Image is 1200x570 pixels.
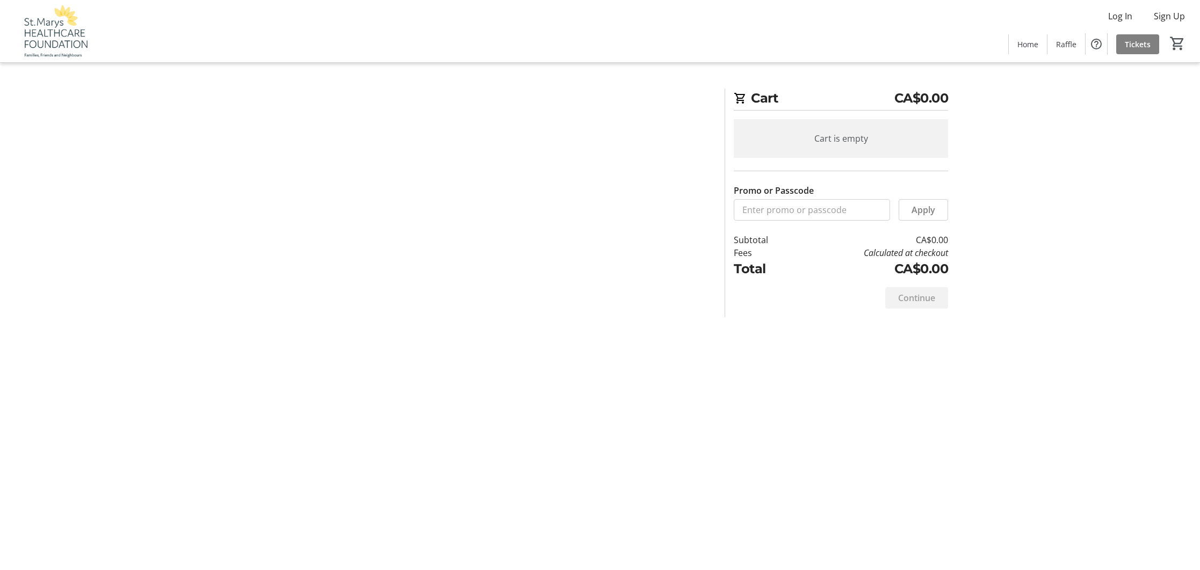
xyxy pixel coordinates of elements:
[1047,34,1085,54] a: Raffle
[796,259,948,279] td: CA$0.00
[6,4,102,58] img: St. Marys Healthcare Foundation's Logo
[796,233,948,246] td: CA$0.00
[1086,33,1107,55] button: Help
[912,203,935,216] span: Apply
[1116,34,1159,54] a: Tickets
[734,233,796,246] td: Subtotal
[1145,8,1194,25] button: Sign Up
[894,89,949,108] span: CA$0.00
[734,246,796,259] td: Fees
[1056,39,1076,50] span: Raffle
[1009,34,1047,54] a: Home
[734,184,814,197] label: Promo or Passcode
[734,199,890,221] input: Enter promo or passcode
[734,119,948,158] div: Cart is empty
[1100,8,1141,25] button: Log In
[734,259,796,279] td: Total
[1168,34,1187,53] button: Cart
[899,199,948,221] button: Apply
[1154,10,1185,23] span: Sign Up
[1017,39,1038,50] span: Home
[1125,39,1151,50] span: Tickets
[796,246,948,259] td: Calculated at checkout
[734,89,948,111] h2: Cart
[1108,10,1132,23] span: Log In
